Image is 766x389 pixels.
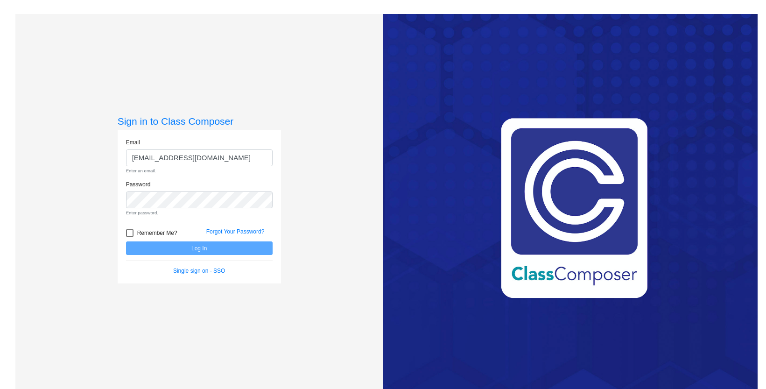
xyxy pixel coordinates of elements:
h3: Sign in to Class Composer [118,115,281,127]
a: Single sign on - SSO [173,268,225,274]
small: Enter an email. [126,168,273,174]
small: Enter password. [126,210,273,216]
a: Forgot Your Password? [206,228,265,235]
span: Remember Me? [137,227,177,239]
label: Password [126,180,151,189]
label: Email [126,138,140,147]
button: Log In [126,241,273,255]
